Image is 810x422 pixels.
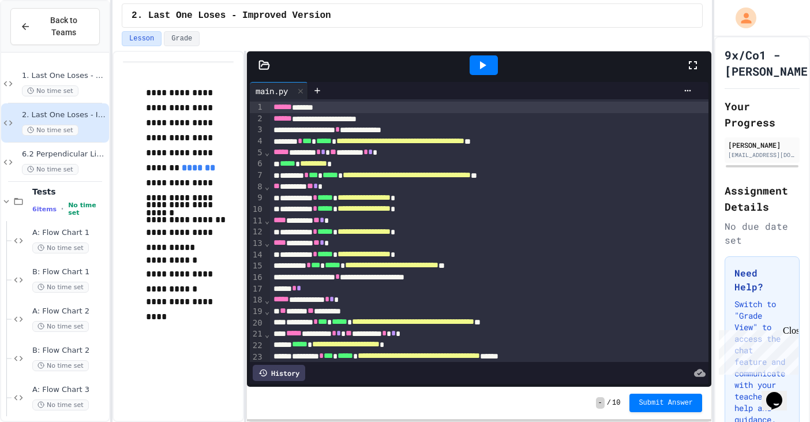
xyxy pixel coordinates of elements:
span: Tests [32,186,107,197]
div: 19 [250,306,264,318]
div: 8 [250,181,264,193]
iframe: chat widget [762,376,798,410]
span: Back to Teams [37,14,90,39]
iframe: chat widget [714,326,798,375]
div: 14 [250,249,264,261]
span: 2. Last One Loses - Improved Version [22,110,107,120]
div: 20 [250,318,264,329]
div: 5 [250,147,264,159]
span: Fold line [264,148,270,157]
div: 23 [250,352,264,363]
div: 18 [250,294,264,306]
div: 7 [250,170,264,181]
span: No time set [32,399,89,410]
div: 4 [250,136,264,147]
span: A: Flow Chart 2 [32,307,107,316]
span: 6.2 Perpendicular Line Equation [22,150,107,159]
span: No time set [22,164,78,175]
span: / [607,398,611,408]
span: No time set [32,360,89,371]
div: [EMAIL_ADDRESS][DOMAIN_NAME] [728,151,796,159]
div: 2 [250,113,264,125]
span: Submit Answer [639,398,693,408]
button: Grade [164,31,200,46]
button: Lesson [122,31,162,46]
span: Fold line [264,238,270,248]
div: main.py [250,85,294,97]
span: 1. Last One Loses - Basic Version [22,71,107,81]
div: main.py [250,82,308,99]
div: 1 [250,102,264,113]
span: - [596,397,605,409]
span: 10 [612,398,620,408]
span: Fold line [264,296,270,305]
div: 10 [250,204,264,215]
div: 15 [250,260,264,272]
div: 9 [250,192,264,204]
span: No time set [32,242,89,253]
span: Fold line [264,307,270,316]
div: History [253,365,305,381]
div: My Account [723,5,759,31]
span: No time set [32,321,89,332]
span: 6 items [32,206,57,213]
span: B: Flow Chart 2 [32,346,107,356]
h2: Assignment Details [725,182,800,215]
span: 2. Last One Loses - Improved Version [132,9,331,23]
div: No due date set [725,219,800,247]
span: No time set [32,282,89,293]
div: 3 [250,124,264,136]
div: 16 [250,272,264,283]
div: 6 [250,158,264,170]
h3: Need Help? [734,266,790,294]
div: 22 [250,340,264,352]
div: 11 [250,215,264,227]
span: • [61,204,63,214]
span: A: Flow Chart 3 [32,385,107,395]
span: A: Flow Chart 1 [32,228,107,238]
h2: Your Progress [725,98,800,130]
div: 21 [250,328,264,340]
span: B: Flow Chart 1 [32,267,107,277]
div: 17 [250,283,264,295]
button: Back to Teams [10,8,100,45]
span: No time set [68,201,107,216]
div: Chat with us now!Close [5,5,80,73]
span: Fold line [264,216,270,225]
span: No time set [22,125,78,136]
div: 12 [250,226,264,238]
button: Submit Answer [629,394,702,412]
span: Fold line [264,182,270,191]
span: Fold line [264,330,270,339]
div: 13 [250,238,264,249]
span: No time set [22,85,78,96]
div: [PERSON_NAME] [728,140,796,150]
